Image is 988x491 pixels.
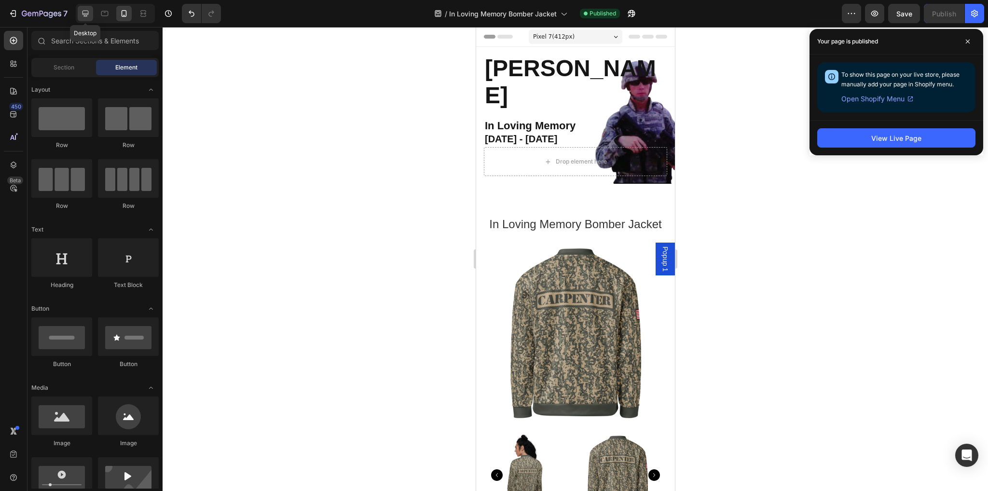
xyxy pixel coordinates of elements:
p: Your page is published [817,37,878,46]
span: Toggle open [143,301,159,316]
iframe: Design area [476,27,675,491]
div: Heading [31,281,92,289]
span: Toggle open [143,222,159,237]
div: Image [98,439,159,448]
div: Row [31,141,92,150]
span: In Loving Memory Bomber Jacket [449,9,557,19]
button: Publish [924,4,964,23]
div: Open Intercom Messenger [955,444,978,467]
div: Row [31,202,92,210]
span: Element [115,63,137,72]
span: Published [590,9,616,18]
input: Search Sections & Elements [31,31,159,50]
span: Layout [31,85,50,94]
button: Save [888,4,920,23]
p: 7 [63,8,68,19]
div: Button [31,360,92,368]
span: Text [31,225,43,234]
span: Media [31,383,48,392]
button: 7 [4,4,72,23]
button: View Live Page [817,128,975,148]
span: Toggle open [143,82,159,97]
div: Row [98,141,159,150]
span: Toggle open [143,380,159,396]
div: Beta [7,177,23,184]
div: Button [98,360,159,368]
span: Button [31,304,49,313]
div: Undo/Redo [182,4,221,23]
span: Open Shopify Menu [841,93,905,105]
button: Carousel Next Arrow [172,442,184,454]
div: Text Block [98,281,159,289]
span: Section [54,63,74,72]
div: 450 [9,103,23,110]
div: Publish [932,9,956,19]
span: Save [896,10,912,18]
img: Product mockup [99,406,184,491]
div: View Live Page [871,133,921,143]
div: Row [98,202,159,210]
span: To show this page on your live store, please manually add your page in Shopify menu. [841,71,960,88]
div: Image [31,439,92,448]
span: / [445,9,447,19]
